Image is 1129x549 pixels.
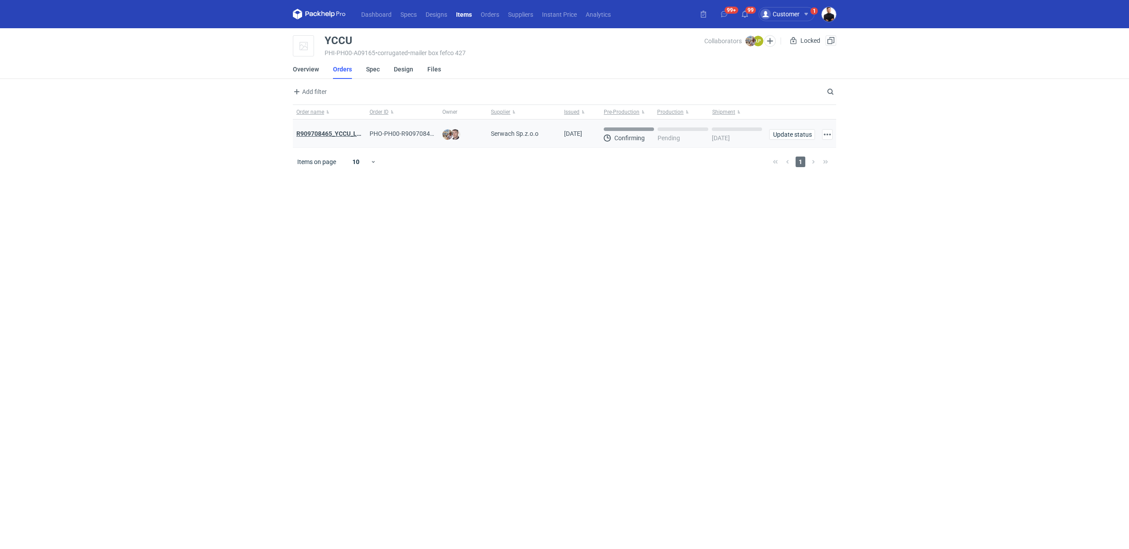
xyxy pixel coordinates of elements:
[538,9,581,19] a: Instant Price
[738,7,752,21] button: 99
[427,60,441,79] a: Files
[753,36,763,46] figcaption: ŁP
[822,129,833,140] button: Actions
[504,9,538,19] a: Suppliers
[769,129,815,140] button: Update status
[408,49,466,56] span: • mailer box fefco 427
[325,35,352,46] div: YCCU
[375,49,408,56] span: • corrugated
[452,9,476,19] a: Items
[704,37,742,45] span: Collaborators
[325,49,704,56] div: PHI-PH00-A09165
[394,60,413,79] a: Design
[564,108,579,116] span: Issued
[396,9,421,19] a: Specs
[370,108,389,116] span: Order ID
[600,105,655,119] button: Pre-Production
[487,105,561,119] button: Supplier
[614,134,645,142] p: Confirming
[342,156,370,168] div: 10
[760,9,800,19] div: Customer
[773,131,811,138] span: Update status
[712,134,730,142] p: [DATE]
[712,108,735,116] span: Shipment
[717,7,731,21] button: 99+
[826,35,836,46] button: Duplicate Item
[491,129,538,138] span: Serwach Sp.z.o.o
[487,120,561,148] div: Serwach Sp.z.o.o
[764,35,776,47] button: Edit collaborators
[796,157,805,167] span: 1
[759,7,822,21] button: Customer1
[813,8,816,14] div: 1
[710,105,766,119] button: Shipment
[442,108,457,116] span: Owner
[293,105,366,119] button: Order name
[421,9,452,19] a: Designs
[581,9,615,19] a: Analytics
[370,130,472,137] span: PHO-PH00-R909708465_YCCU_LQIN
[825,86,853,97] input: Search
[745,36,756,46] img: Michał Palasek
[655,105,710,119] button: Production
[333,60,352,79] a: Orders
[822,7,836,22] img: Tomasz Kubiak
[442,129,453,140] img: Michał Palasek
[450,129,460,140] img: Maciej Sikora
[476,9,504,19] a: Orders
[564,130,582,137] span: 10/10/2025
[561,105,600,119] button: Issued
[357,9,396,19] a: Dashboard
[604,108,639,116] span: Pre-Production
[296,130,367,137] a: R909708465_YCCU_LQIN
[291,86,327,97] button: Add filter
[293,60,319,79] a: Overview
[491,108,510,116] span: Supplier
[658,134,680,142] p: Pending
[788,35,822,46] div: Locked
[296,108,324,116] span: Order name
[293,9,346,19] svg: Packhelp Pro
[366,105,439,119] button: Order ID
[297,157,336,166] span: Items on page
[366,60,380,79] a: Spec
[657,108,684,116] span: Production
